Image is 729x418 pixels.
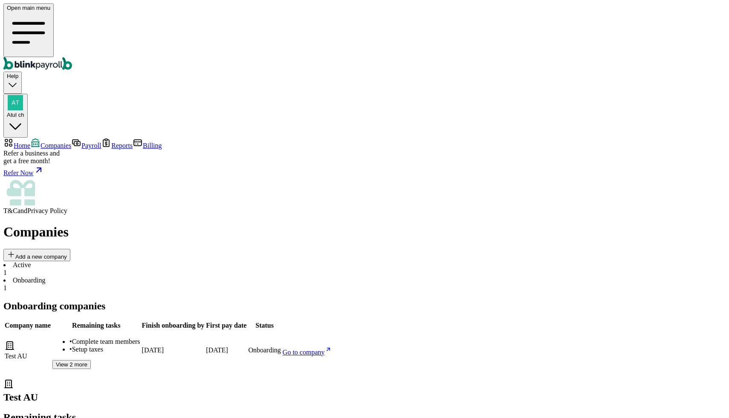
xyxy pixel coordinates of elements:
button: Atul ch [3,94,28,138]
span: Setup taxes [72,346,103,353]
a: Billing [133,142,162,149]
span: and [17,207,27,214]
button: View 2 more [52,360,91,369]
nav: Global [3,3,726,72]
span: Add a new company [15,254,67,260]
span: Reports [111,142,133,149]
iframe: Chat Widget [583,326,729,418]
span: • [69,338,72,345]
th: Finish onboarding by [142,321,205,330]
span: Test AU [5,352,27,360]
span: Atul ch [7,112,24,118]
a: Payroll [71,142,101,149]
span: Help [7,73,18,79]
th: Remaining tasks [52,321,141,330]
button: Help [3,72,22,93]
th: Status [248,321,281,330]
span: Onboarding [248,346,281,354]
li: Active [3,261,726,277]
span: Complete team members [72,338,140,345]
th: Company name [4,321,51,330]
span: T&C [3,207,17,214]
span: 1 [3,269,7,276]
a: Companies [30,142,71,149]
span: Billing [143,142,162,149]
li: Onboarding [3,277,726,292]
h2: Test AU [3,379,726,403]
span: Go to company [283,349,325,356]
span: • [69,346,72,353]
h1: Companies [3,224,726,240]
span: Privacy Policy [27,207,67,214]
button: Add a new company [3,249,70,261]
span: Home [14,142,30,149]
th: First pay date [205,321,247,330]
span: 1 [3,284,7,291]
button: Open main menu [3,3,54,57]
td: [DATE] [142,331,205,369]
span: Open main menu [7,5,50,11]
nav: Sidebar [3,138,726,215]
div: Refer a business and get a free month! [3,150,726,165]
span: Payroll [81,142,101,149]
td: [DATE] [205,331,247,369]
a: Go to company [283,349,332,356]
a: Home [3,142,30,149]
h2: Onboarding companies [3,300,726,312]
span: View 2 more [56,361,87,368]
a: Reports [101,142,133,149]
a: Refer Now [3,165,726,177]
span: Companies [40,142,71,149]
